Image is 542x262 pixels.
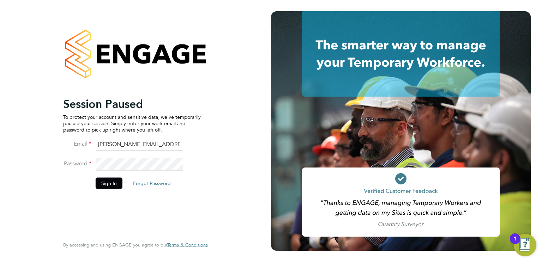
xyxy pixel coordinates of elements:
p: To protect your account and sensitive data, we've temporarily paused your session. Simply enter y... [63,114,201,133]
label: Email [63,140,91,147]
button: Forgot Password [127,177,176,189]
h2: Session Paused [63,97,201,111]
span: By accessing and using ENGAGE you agree to our [63,242,208,248]
button: Open Resource Center, 1 new notification [514,234,536,256]
a: Terms & Conditions [167,242,208,248]
input: Enter your work email... [96,138,183,151]
button: Sign In [96,177,122,189]
div: 1 [513,239,517,248]
label: Password [63,160,91,167]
